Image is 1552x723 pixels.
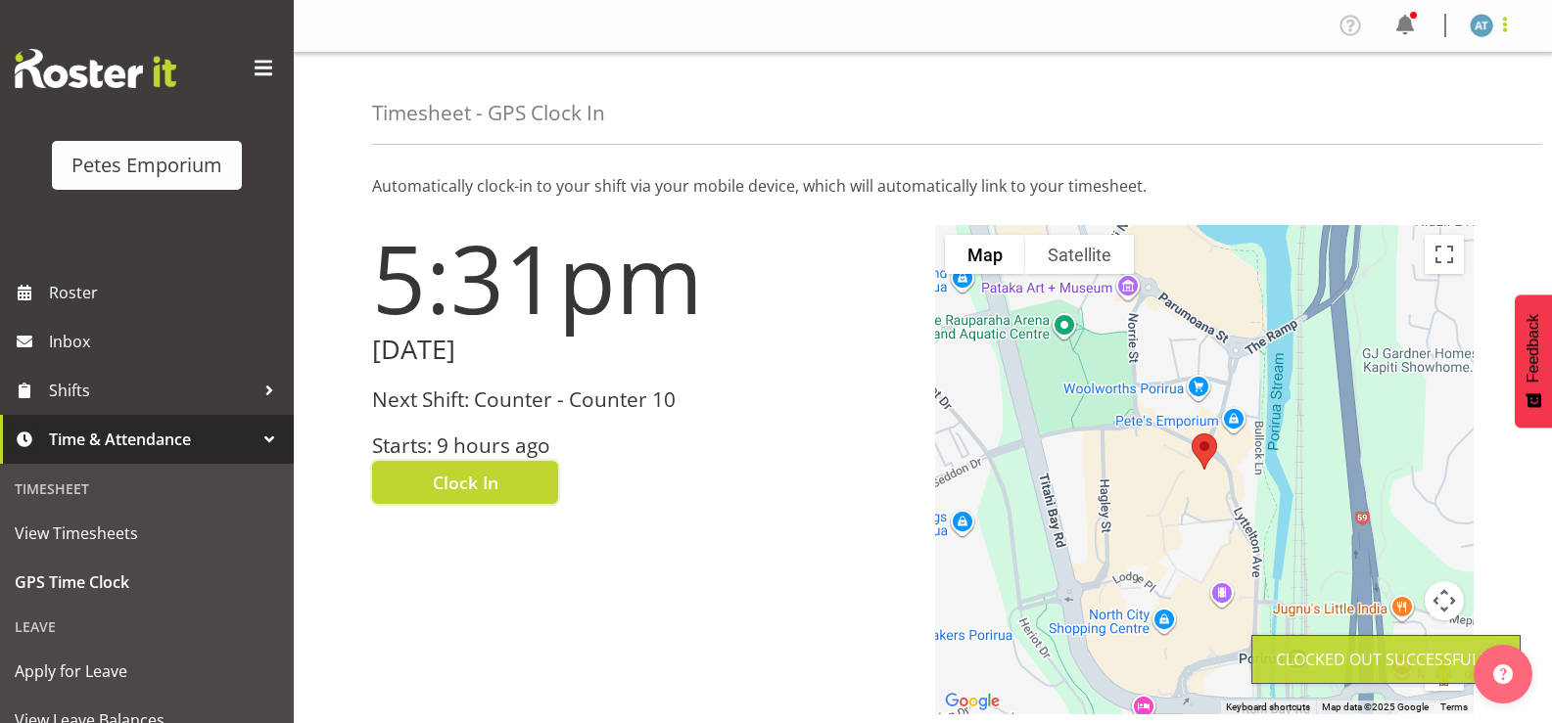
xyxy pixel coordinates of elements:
img: Google [940,689,1005,714]
span: Apply for Leave [15,656,279,686]
span: View Timesheets [15,519,279,548]
a: Open this area in Google Maps (opens a new window) [940,689,1005,714]
a: Terms (opens in new tab) [1440,701,1468,712]
div: Clocked out Successfully [1276,648,1496,671]
button: Keyboard shortcuts [1226,700,1310,714]
span: Map data ©2025 Google [1322,701,1429,712]
h3: Starts: 9 hours ago [372,434,912,457]
a: View Timesheets [5,509,289,558]
span: Shifts [49,376,255,405]
button: Show satellite imagery [1025,235,1134,274]
button: Map camera controls [1425,581,1464,620]
span: Feedback [1525,314,1542,383]
h3: Next Shift: Counter - Counter 10 [372,388,912,411]
button: Show street map [945,235,1025,274]
div: Timesheet [5,469,289,509]
span: Roster [49,278,284,307]
span: Inbox [49,327,284,356]
h4: Timesheet - GPS Clock In [372,102,605,124]
h1: 5:31pm [372,225,912,331]
p: Automatically clock-in to your shift via your mobile device, which will automatically link to you... [372,174,1474,198]
button: Feedback - Show survey [1515,294,1552,428]
img: alex-micheal-taniwha5364.jpg [1470,14,1493,37]
button: Toggle fullscreen view [1425,235,1464,274]
span: GPS Time Clock [15,567,279,597]
div: Petes Emporium [71,151,222,180]
img: Rosterit website logo [15,49,176,88]
a: Apply for Leave [5,647,289,696]
img: help-xxl-2.png [1493,664,1513,684]
h2: [DATE] [372,335,912,365]
span: Time & Attendance [49,425,255,454]
button: Clock In [372,461,558,504]
span: Clock In [433,470,498,495]
div: Leave [5,607,289,647]
a: GPS Time Clock [5,558,289,607]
